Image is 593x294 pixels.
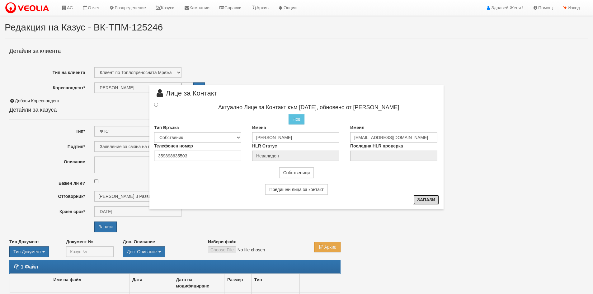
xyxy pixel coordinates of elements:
[252,124,266,131] label: Имена
[252,132,339,143] input: Имена
[154,124,179,131] label: Тип Връзка
[279,167,314,178] button: Собственици
[5,2,52,15] img: VeoliaLogo.png
[154,151,241,161] input: Телефонен номер
[154,143,193,149] label: Телефонен номер
[350,132,437,143] input: Имейл
[289,114,304,124] button: Нов
[179,105,439,111] h4: Актуално Лице за Контакт към [DATE], обновено от [PERSON_NAME]
[350,143,403,149] label: Последна HLR проверка
[252,143,277,149] label: HLR Статус
[154,90,217,101] span: Лице за Контакт
[413,195,439,205] button: Запази
[265,184,327,195] button: Предишни лица за контакт
[350,124,365,131] label: Имейл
